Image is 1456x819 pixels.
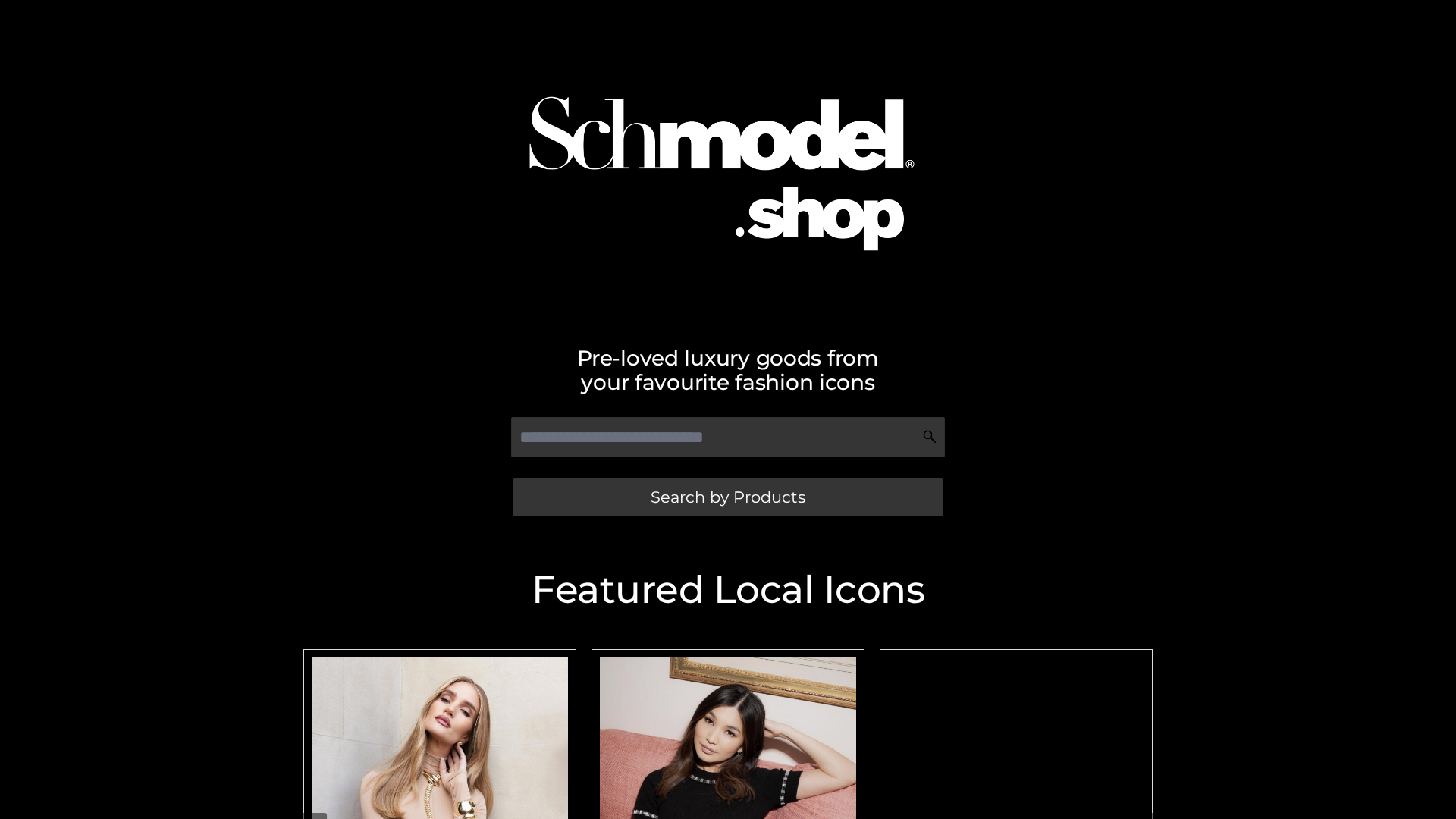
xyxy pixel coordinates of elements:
[296,571,1160,609] h2: Featured Local Icons​
[651,489,805,505] span: Search by Products
[296,346,1160,394] h2: Pre-loved luxury goods from your favourite fashion icons
[922,429,937,444] img: Search Icon
[513,478,943,516] a: Search by Products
